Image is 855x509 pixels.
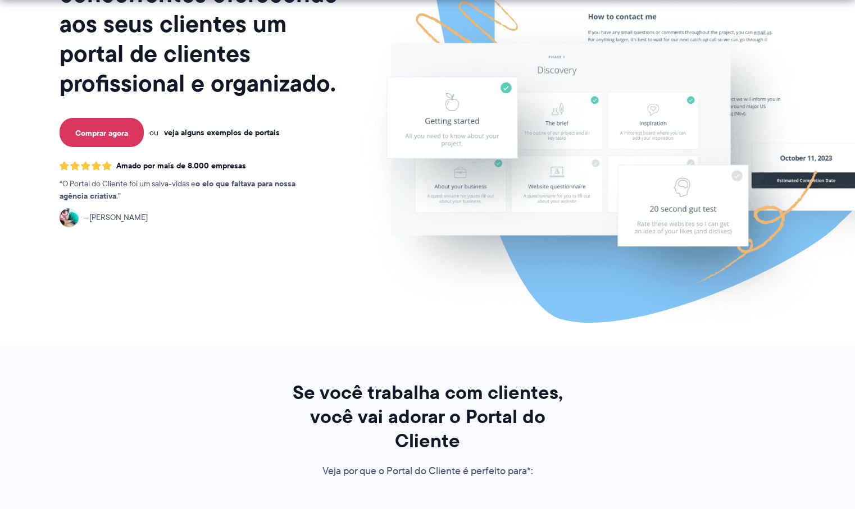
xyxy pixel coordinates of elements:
[322,464,533,478] font: Veja por que o Portal do Cliente é perfeito para*:
[164,127,280,137] a: veja alguns exemplos de portais
[62,178,195,189] font: O Portal do Cliente foi um salva-vidas e
[60,177,295,202] font: o elo que faltava para nossa agência criativa
[89,212,148,223] font: [PERSON_NAME]
[116,159,246,172] font: Amado por mais de 8.000 empresas
[60,118,144,147] a: Comprar agora
[116,190,118,201] font: .
[293,378,563,455] font: Se você trabalha com clientes, você vai adorar o Portal do Cliente
[164,126,280,139] font: veja alguns exemplos de portais
[75,127,128,139] font: Comprar agora
[149,127,158,138] font: ou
